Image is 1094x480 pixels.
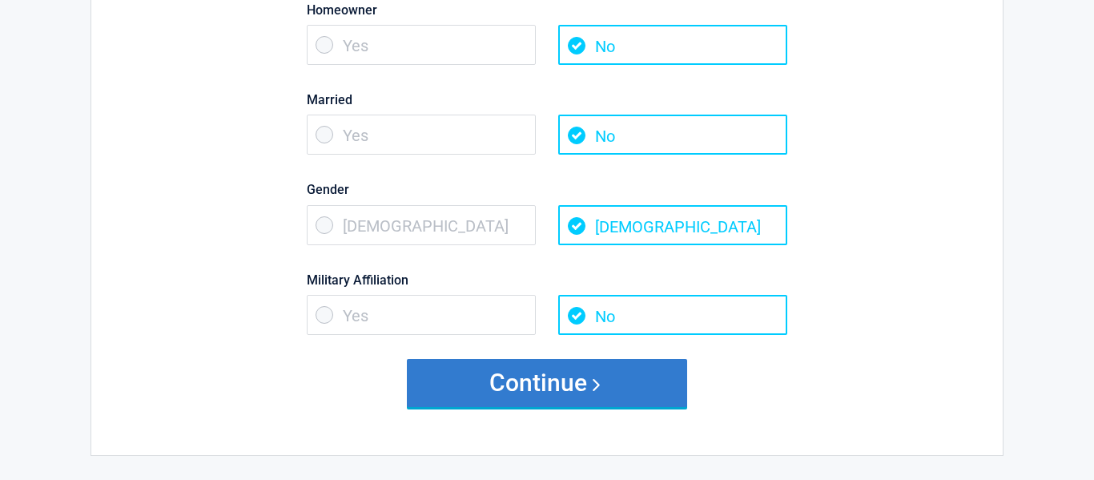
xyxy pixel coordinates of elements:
[307,295,536,335] span: Yes
[307,179,787,200] label: Gender
[558,295,787,335] span: No
[307,205,536,245] span: [DEMOGRAPHIC_DATA]
[307,25,536,65] span: Yes
[307,269,787,291] label: Military Affiliation
[307,89,787,111] label: Married
[558,205,787,245] span: [DEMOGRAPHIC_DATA]
[407,359,687,407] button: Continue
[558,25,787,65] span: No
[558,115,787,155] span: No
[307,115,536,155] span: Yes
